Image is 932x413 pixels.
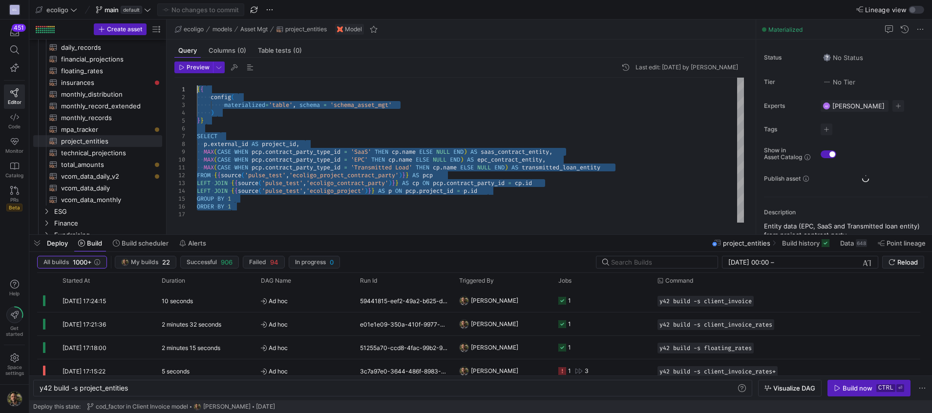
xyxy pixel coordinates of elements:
span: Model [345,26,362,33]
span: pcp [252,148,262,156]
span: THEN [371,156,385,164]
div: e01e1e09-350a-410f-9977-caf0fd771b6f [354,312,453,335]
span: WHEN [234,148,248,156]
img: https://storage.googleapis.com/y42-prod-data-exchange/images/7e7RzXvUWcEhWhf8BYUbRCghczaQk4zBh2Nv... [459,319,469,329]
span: ( [258,187,262,195]
a: vcom_data_monthly​​​​​​​​​​ [33,194,162,206]
span: Create asset [107,26,142,33]
span: vcom_data_daily​​​​​​​​​​ [61,183,151,194]
span: floating_rates​​​​​​​​​​ [61,65,151,77]
span: Failed [249,259,266,266]
img: https://storage.googleapis.com/y42-prod-data-exchange/images/7e7RzXvUWcEhWhf8BYUbRCghczaQk4zBh2Nv... [459,343,469,352]
span: MAX [204,148,214,156]
span: external_id [211,140,248,148]
div: Press SPACE to select this row. [33,65,162,77]
span: ecoligo [46,6,68,14]
span: { [200,85,204,93]
span: project_id [262,140,296,148]
button: ecoligo [172,23,206,35]
span: Build history [782,239,820,247]
span: 0 [330,258,334,266]
div: 648 [856,239,867,247]
span: SELECT [197,132,217,140]
img: https://storage.googleapis.com/y42-prod-data-exchange/images/7e7RzXvUWcEhWhf8BYUbRCghczaQk4zBh2Nv... [7,391,22,407]
span: ) [364,187,368,195]
span: Build [87,239,102,247]
span: p [204,140,207,148]
span: Point lineage [887,239,926,247]
span: monthly_records​​​​​​​​​​ [61,112,151,124]
div: Build now [843,384,872,392]
span: My builds [131,259,158,266]
span: In progress [295,259,326,266]
span: Visualize DAG [773,384,815,392]
span: AS [402,179,409,187]
a: PRsBeta [4,182,25,215]
button: Preview [174,62,213,73]
a: monthly_distribution​​​​​​​​​​ [33,88,162,100]
div: 13 [174,179,185,187]
img: https://storage.googleapis.com/y42-prod-data-exchange/images/7e7RzXvUWcEhWhf8BYUbRCghczaQk4zBh2Nv... [121,258,129,266]
button: Alerts [175,235,211,251]
div: 6 [174,124,185,132]
img: https://storage.googleapis.com/y42-prod-data-exchange/images/7e7RzXvUWcEhWhf8BYUbRCghczaQk4zBh2Nv... [459,366,469,376]
span: ) [211,109,214,117]
div: Press SPACE to select this row. [33,88,162,100]
span: . [262,156,265,164]
button: Build nowctrl⏎ [827,380,911,396]
a: monthly_record_extended​​​​​​​​​​ [33,100,162,112]
span: cod_factor in Client Invoice model [96,403,188,410]
button: Failed94 [243,256,285,268]
span: PRs [10,197,19,203]
span: technical_projections​​​​​​​​​​ [61,147,151,159]
div: 3 [174,101,185,109]
span: CASE [217,164,231,171]
div: EG [10,5,20,15]
span: All builds [43,259,69,266]
span: 'pulse_test' [262,187,303,195]
span: cp [392,148,399,156]
span: } [200,117,204,124]
span: No Tier [823,78,855,86]
div: Press SPACE to select this row. [33,147,162,159]
span: Fundraising [54,229,161,241]
span: 'EPC' [351,156,368,164]
button: maindefault [93,3,153,16]
span: NULL [433,156,446,164]
span: ) [399,171,402,179]
span: { [231,187,234,195]
div: 451 [12,24,26,32]
span: Alerts [188,239,206,247]
div: Last edit: [DATE] by [PERSON_NAME] [635,64,738,71]
span: ) [460,156,464,164]
span: NULL [436,148,450,156]
span: pcp [423,171,433,179]
span: } [368,187,371,195]
div: 1 [174,85,185,93]
div: Press SPACE to select this row. [33,41,162,53]
span: NULL [477,164,491,171]
span: 'ecoligo_project_contract_party' [289,171,399,179]
span: contract_party_type_id [265,148,340,156]
div: 2 [174,93,185,101]
div: AR [823,102,830,110]
div: 3c7a97e0-3644-486f-8983-4a285bc32938 [354,359,453,382]
span: CASE [217,156,231,164]
a: Code [4,109,25,133]
span: 1000+ [73,258,92,266]
span: WHEN [234,156,248,164]
span: contract_party_type_id [265,156,340,164]
button: All builds1000+ [37,256,107,268]
span: , [542,156,546,164]
span: financial_projections​​​​​​​​​​ [61,54,151,65]
div: Press SPACE to select this row. [33,112,162,124]
span: CASE [217,148,231,156]
img: undefined [337,26,343,32]
span: Lineage view [865,6,907,14]
span: materialized [224,101,265,109]
img: No status [823,54,831,62]
span: pcp [252,156,262,164]
span: (0) [293,47,302,54]
span: Reload [897,258,918,266]
span: 22 [162,258,170,266]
